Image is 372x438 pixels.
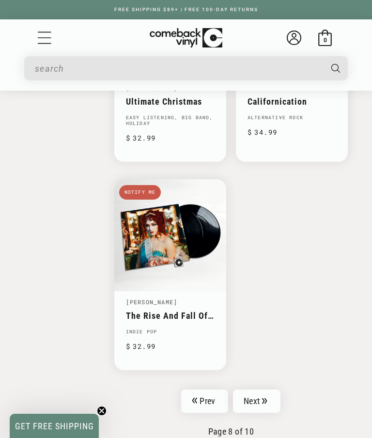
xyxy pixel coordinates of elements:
a: FREE SHIPPING $89+ | FREE 100-DAY RETURNS [105,7,268,12]
a: The Rise And Fall Of A Midwest Princess [126,311,215,321]
p: Page 8 of 10 [114,426,348,437]
nav: Pagination [114,390,348,437]
div: GET FREE SHIPPINGClose teaser [10,414,99,438]
a: Prev [181,390,228,413]
span: 0 [324,36,327,44]
a: Californication [248,96,336,107]
summary: Menu [36,30,53,46]
img: ComebackVinyl.com [150,28,222,48]
button: Search [322,56,349,80]
a: [PERSON_NAME] [126,84,178,92]
div: Search [24,56,348,80]
a: [PERSON_NAME] [126,298,178,306]
a: Ultimate Christmas [126,96,215,107]
a: Next [233,390,280,413]
input: When autocomplete results are available use up and down arrows to review and enter to select [35,59,321,78]
span: GET FREE SHIPPING [15,421,94,431]
a: Red Hot Chili Peppers [248,84,331,92]
button: Close teaser [97,406,107,416]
